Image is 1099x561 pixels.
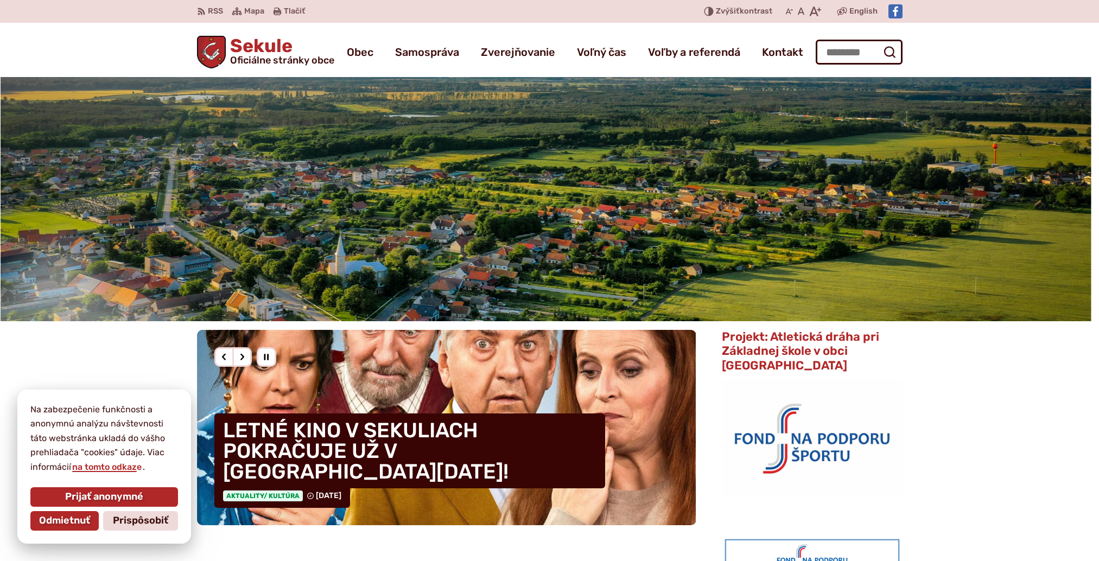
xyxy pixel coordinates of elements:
[214,413,605,488] h4: LETNÉ KINO V SEKULIACH POKRAČUJE UŽ V [GEOGRAPHIC_DATA][DATE]!
[648,37,740,67] a: Voľby a referendá
[232,347,252,367] div: Nasledujúci slajd
[113,515,168,527] span: Prispôsobiť
[71,462,143,472] a: na tomto odkaze
[39,515,90,527] span: Odmietnuť
[30,403,178,474] p: Na zabezpečenie funkčnosti a anonymnú analýzu návštevnosti táto webstránka ukladá do vášho prehli...
[847,5,880,18] a: English
[395,37,459,67] a: Samospráva
[197,36,226,68] img: Prejsť na domovskú stránku
[849,5,878,18] span: English
[762,37,803,67] a: Kontakt
[347,37,373,67] a: Obec
[214,347,234,367] div: Predošlý slajd
[30,511,99,531] button: Odmietnuť
[244,5,264,18] span: Mapa
[888,4,903,18] img: Prejsť na Facebook stránku
[197,330,696,525] div: 2 / 8
[223,490,303,501] span: Aktuality
[208,5,223,18] span: RSS
[257,347,276,367] div: Pozastaviť pohyb slajdera
[722,379,902,496] img: logo_fnps.png
[716,7,740,16] span: Zvýšiť
[226,37,334,65] h1: Sekule
[577,37,626,67] a: Voľný čas
[284,7,305,16] span: Tlačiť
[264,492,300,500] span: / Kultúra
[722,329,879,373] span: Projekt: Atletická dráha pri Základnej škole v obci [GEOGRAPHIC_DATA]
[316,491,341,500] span: [DATE]
[30,487,178,507] button: Prijať anonymné
[716,7,772,16] span: kontrast
[197,330,696,525] a: LETNÉ KINO V SEKULIACH POKRAČUJE UŽ V [GEOGRAPHIC_DATA][DATE]! Aktuality/ Kultúra [DATE]
[197,36,335,68] a: Logo Sekule, prejsť na domovskú stránku.
[230,55,334,65] span: Oficiálne stránky obce
[65,491,143,503] span: Prijať anonymné
[481,37,555,67] a: Zverejňovanie
[103,511,178,531] button: Prispôsobiť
